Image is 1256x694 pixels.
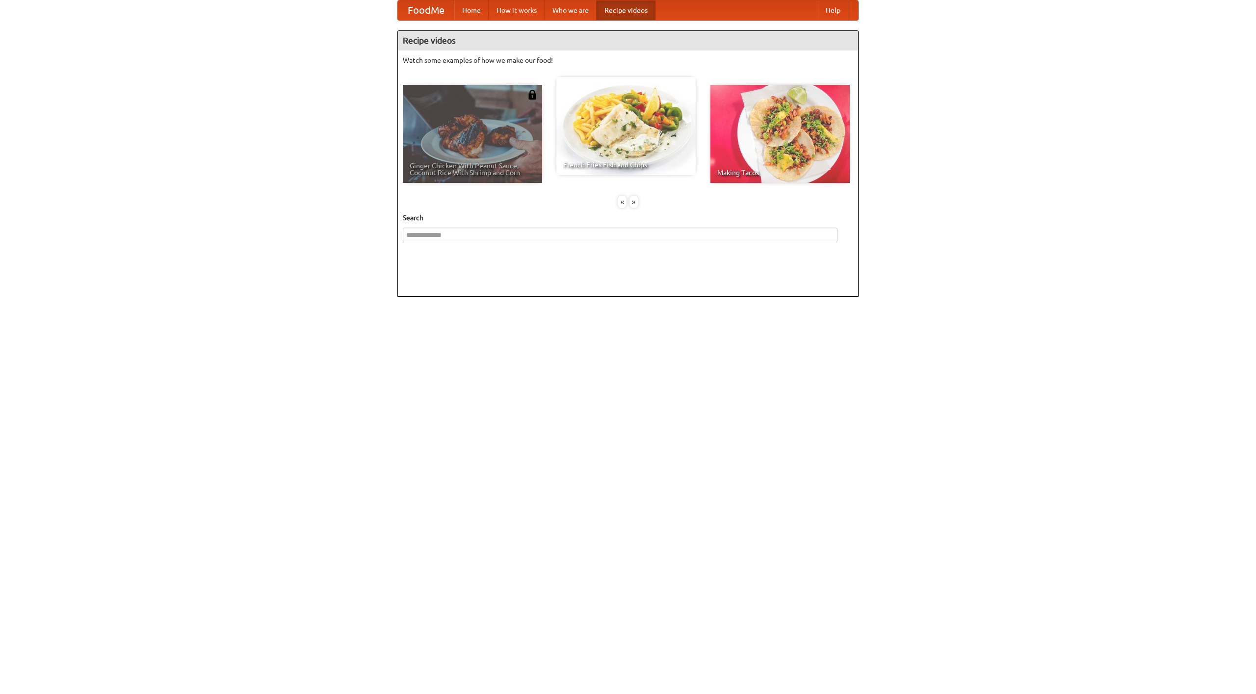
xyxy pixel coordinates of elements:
span: French Fries Fish and Chips [563,161,689,168]
a: French Fries Fish and Chips [556,77,696,175]
p: Watch some examples of how we make our food! [403,55,853,65]
a: FoodMe [398,0,454,20]
span: Making Tacos [717,169,843,176]
a: How it works [489,0,545,20]
a: Help [818,0,848,20]
div: « [618,196,627,208]
h4: Recipe videos [398,31,858,51]
h5: Search [403,213,853,223]
img: 483408.png [527,90,537,100]
a: Recipe videos [597,0,655,20]
div: » [629,196,638,208]
a: Making Tacos [710,85,850,183]
a: Home [454,0,489,20]
a: Who we are [545,0,597,20]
